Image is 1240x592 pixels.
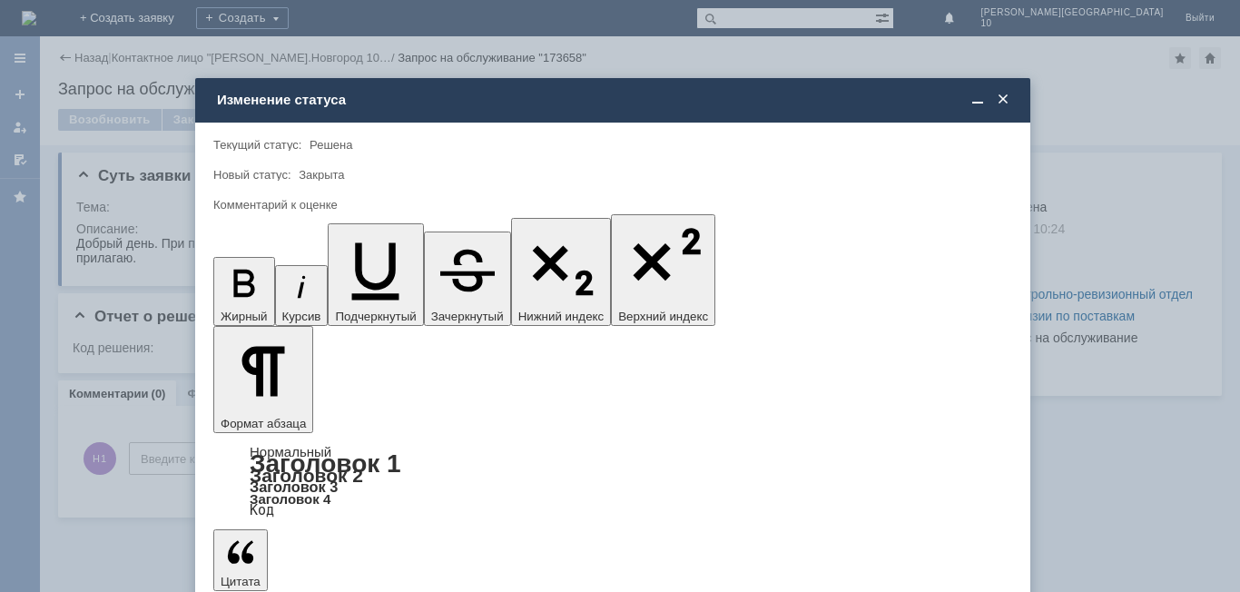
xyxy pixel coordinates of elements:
[250,491,330,507] a: Заголовок 4
[611,214,715,326] button: Верхний индекс
[969,92,987,108] span: Свернуть (Ctrl + M)
[213,257,275,326] button: Жирный
[221,310,268,323] span: Жирный
[213,138,301,152] label: Текущий статус:
[282,310,321,323] span: Курсив
[994,92,1012,108] span: Закрыть
[213,446,1012,517] div: Формат абзаца
[250,502,274,518] a: Код
[213,529,268,591] button: Цитата
[618,310,708,323] span: Верхний индекс
[250,449,401,478] a: Заголовок 1
[518,310,605,323] span: Нижний индекс
[213,326,313,433] button: Формат абзаца
[250,444,331,459] a: Нормальный
[511,218,612,326] button: Нижний индекс
[221,417,306,430] span: Формат абзаца
[250,479,338,495] a: Заголовок 3
[275,265,329,326] button: Курсив
[310,138,352,152] span: Решена
[431,310,504,323] span: Зачеркнутый
[250,465,363,486] a: Заголовок 2
[213,168,291,182] label: Новый статус:
[221,575,261,588] span: Цитата
[299,168,344,182] span: Закрыта
[424,232,511,326] button: Зачеркнутый
[335,310,416,323] span: Подчеркнутый
[328,223,423,326] button: Подчеркнутый
[213,199,1009,211] div: Комментарий к оценке
[217,92,1012,108] div: Изменение статуса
